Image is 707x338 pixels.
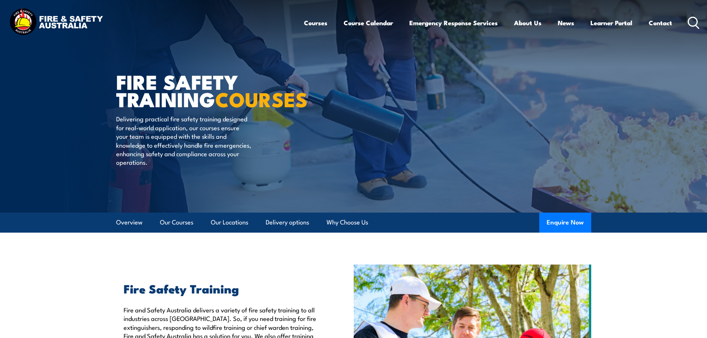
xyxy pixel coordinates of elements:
[124,283,320,293] h2: Fire Safety Training
[116,73,300,107] h1: FIRE SAFETY TRAINING
[304,13,327,33] a: Courses
[558,13,574,33] a: News
[327,213,368,232] a: Why Choose Us
[409,13,498,33] a: Emergency Response Services
[590,13,632,33] a: Learner Portal
[344,13,393,33] a: Course Calendar
[514,13,541,33] a: About Us
[116,213,143,232] a: Overview
[211,213,248,232] a: Our Locations
[539,213,591,233] button: Enquire Now
[116,114,252,166] p: Delivering practical fire safety training designed for real-world application, our courses ensure...
[266,213,309,232] a: Delivery options
[649,13,672,33] a: Contact
[215,83,308,114] strong: COURSES
[160,213,193,232] a: Our Courses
